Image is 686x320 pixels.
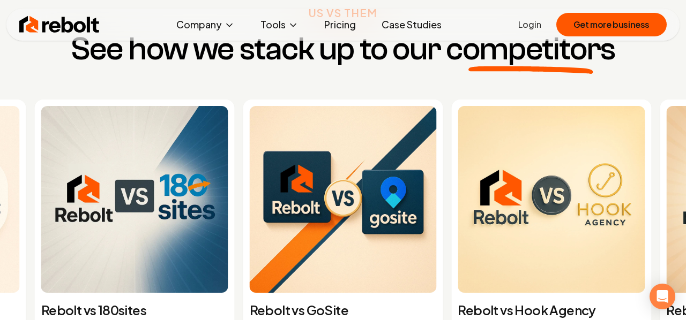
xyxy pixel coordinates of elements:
[250,301,437,318] p: Rebolt vs GoSite
[250,106,437,293] img: Rebolt vs GoSite
[650,284,675,309] div: Open Intercom Messenger
[458,106,645,293] img: Rebolt vs Hook Agency
[446,33,615,65] span: competitors
[41,301,228,318] p: Rebolt vs 180sites
[168,14,243,35] button: Company
[19,14,100,35] img: Rebolt Logo
[41,106,228,293] img: Rebolt vs 180sites
[556,13,667,36] button: Get more business
[316,14,364,35] a: Pricing
[518,18,541,31] a: Login
[71,33,615,65] h3: See how we stack up to our
[373,14,450,35] a: Case Studies
[458,301,645,318] p: Rebolt vs Hook Agency
[309,5,377,20] p: Us Vs Them
[252,14,307,35] button: Tools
